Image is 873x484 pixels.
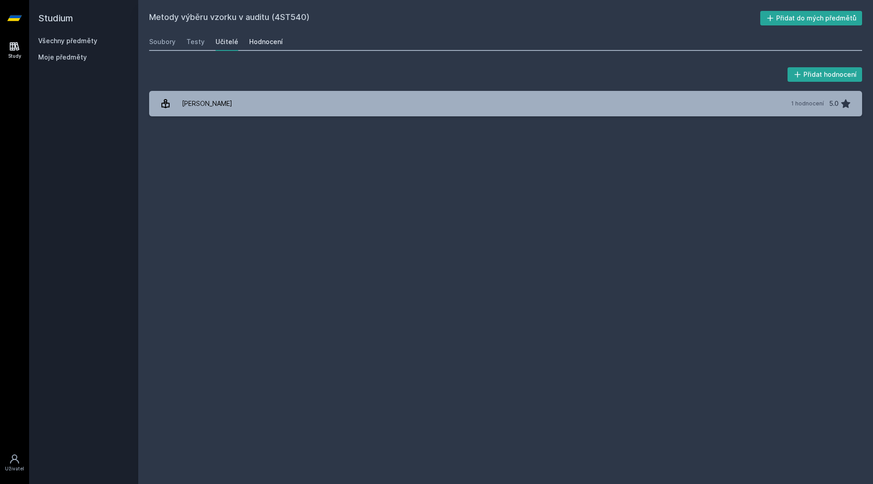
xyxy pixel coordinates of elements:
div: Study [8,53,21,60]
a: Učitelé [216,33,238,51]
a: Soubory [149,33,176,51]
button: Přidat hodnocení [788,67,863,82]
span: Moje předměty [38,53,87,62]
a: Study [2,36,27,64]
div: Testy [186,37,205,46]
a: Uživatel [2,449,27,477]
div: 5.0 [829,95,838,113]
div: Uživatel [5,465,24,472]
a: [PERSON_NAME] 1 hodnocení 5.0 [149,91,862,116]
h2: Metody výběru vzorku v auditu (4ST540) [149,11,760,25]
div: Soubory [149,37,176,46]
div: [PERSON_NAME] [182,95,232,113]
div: Hodnocení [249,37,283,46]
div: Učitelé [216,37,238,46]
a: Hodnocení [249,33,283,51]
a: Všechny předměty [38,37,97,45]
button: Přidat do mých předmětů [760,11,863,25]
div: 1 hodnocení [791,100,824,107]
a: Testy [186,33,205,51]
